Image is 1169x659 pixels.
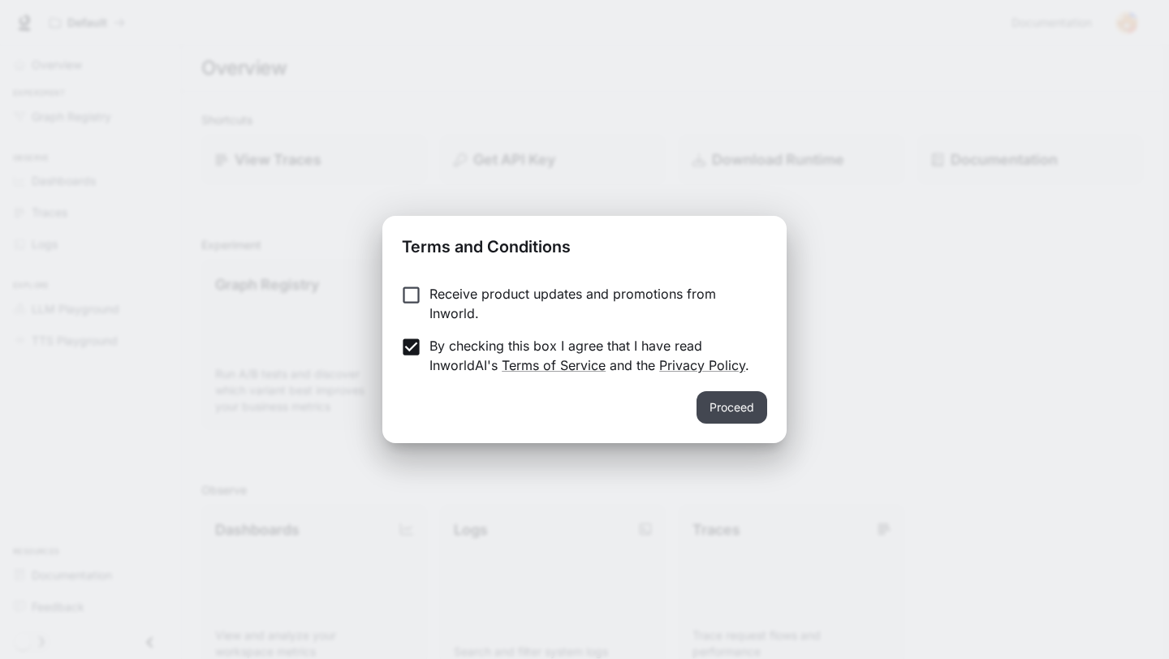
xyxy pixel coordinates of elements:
[659,357,745,373] a: Privacy Policy
[382,216,787,271] h2: Terms and Conditions
[429,284,754,323] p: Receive product updates and promotions from Inworld.
[429,336,754,375] p: By checking this box I agree that I have read InworldAI's and the .
[502,357,606,373] a: Terms of Service
[697,391,767,424] button: Proceed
